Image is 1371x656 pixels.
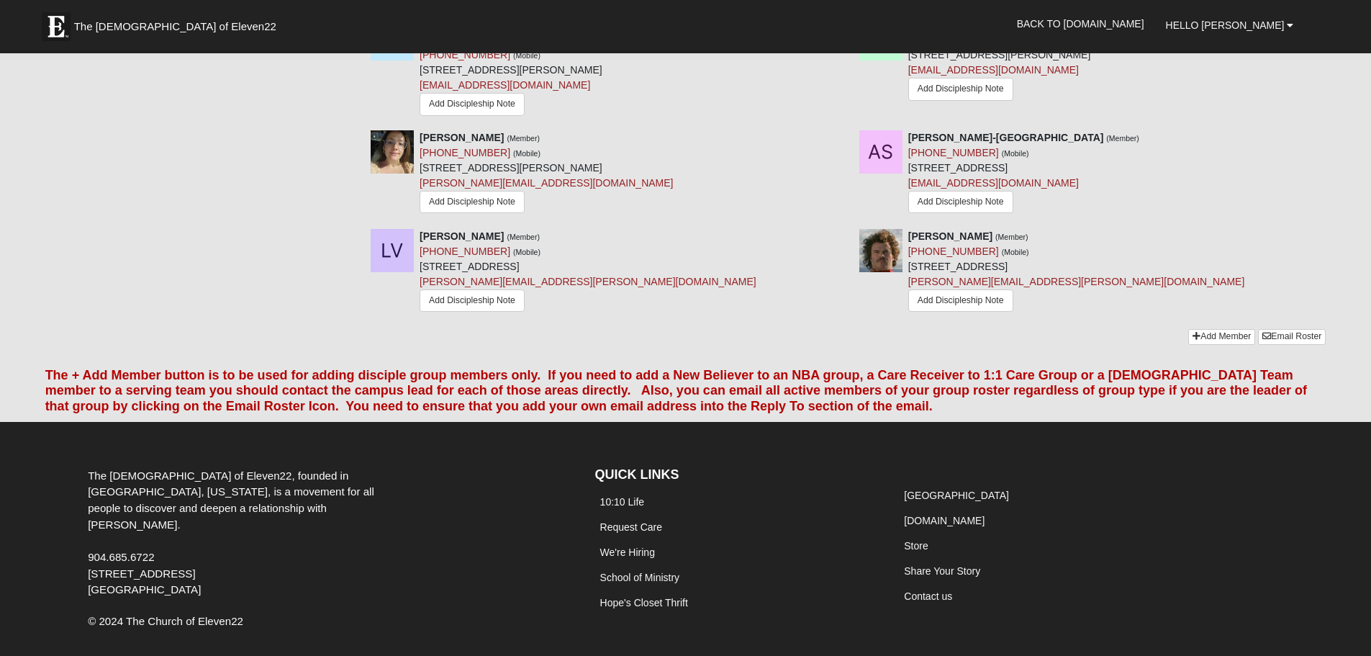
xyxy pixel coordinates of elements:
[1258,329,1326,344] a: Email Roster
[420,17,602,119] div: [STREET_ADDRESS][PERSON_NAME]
[600,547,655,558] a: We're Hiring
[35,5,322,41] a: The [DEMOGRAPHIC_DATA] of Eleven22
[88,615,243,627] span: © 2024 The Church of Eleven22
[77,468,415,599] div: The [DEMOGRAPHIC_DATA] of Eleven22, founded in [GEOGRAPHIC_DATA], [US_STATE], is a movement for a...
[908,177,1079,189] a: [EMAIL_ADDRESS][DOMAIN_NAME]
[600,521,662,533] a: Request Care
[904,565,980,577] a: Share Your Story
[908,17,1091,104] div: [STREET_ADDRESS][PERSON_NAME]
[1188,329,1255,344] a: Add Member
[420,289,525,312] a: Add Discipleship Note
[908,230,992,242] strong: [PERSON_NAME]
[420,177,673,189] a: [PERSON_NAME][EMAIL_ADDRESS][DOMAIN_NAME]
[908,246,999,257] a: [PHONE_NUMBER]
[600,597,688,608] a: Hope's Closet Thrift
[420,229,756,318] div: [STREET_ADDRESS]
[600,496,645,508] a: 10:10 Life
[513,149,540,158] small: (Mobile)
[908,132,1104,143] strong: [PERSON_NAME]-[GEOGRAPHIC_DATA]
[908,191,1013,213] a: Add Discipleship Note
[420,49,510,60] a: [PHONE_NUMBER]
[42,12,71,41] img: Eleven22 logo
[420,246,510,257] a: [PHONE_NUMBER]
[1006,6,1155,42] a: Back to [DOMAIN_NAME]
[507,134,540,143] small: (Member)
[420,130,673,218] div: [STREET_ADDRESS][PERSON_NAME]
[908,130,1139,218] div: [STREET_ADDRESS]
[995,233,1028,241] small: (Member)
[908,229,1245,318] div: [STREET_ADDRESS]
[513,51,540,60] small: (Mobile)
[904,540,928,552] a: Store
[908,276,1245,287] a: [PERSON_NAME][EMAIL_ADDRESS][PERSON_NAME][DOMAIN_NAME]
[904,515,985,526] a: [DOMAIN_NAME]
[507,233,540,241] small: (Member)
[45,368,1308,413] font: The + Add Member button is to be used for adding disciple group members only. If you need to add ...
[420,93,525,115] a: Add Discipleship Note
[420,147,510,158] a: [PHONE_NUMBER]
[908,64,1079,76] a: [EMAIL_ADDRESS][DOMAIN_NAME]
[908,289,1013,312] a: Add Discipleship Note
[1002,149,1029,158] small: (Mobile)
[1155,7,1305,43] a: Hello [PERSON_NAME]
[595,467,878,483] h4: QUICK LINKS
[904,590,952,602] a: Contact us
[88,583,201,596] span: [GEOGRAPHIC_DATA]
[904,490,1009,501] a: [GEOGRAPHIC_DATA]
[908,78,1013,100] a: Add Discipleship Note
[513,248,540,256] small: (Mobile)
[600,572,679,583] a: School of Ministry
[420,79,590,91] a: [EMAIL_ADDRESS][DOMAIN_NAME]
[420,230,504,242] strong: [PERSON_NAME]
[420,276,756,287] a: [PERSON_NAME][EMAIL_ADDRESS][PERSON_NAME][DOMAIN_NAME]
[420,132,504,143] strong: [PERSON_NAME]
[908,147,999,158] a: [PHONE_NUMBER]
[1106,134,1139,143] small: (Member)
[1002,248,1029,256] small: (Mobile)
[1166,19,1285,31] span: Hello [PERSON_NAME]
[420,191,525,213] a: Add Discipleship Note
[74,19,276,34] span: The [DEMOGRAPHIC_DATA] of Eleven22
